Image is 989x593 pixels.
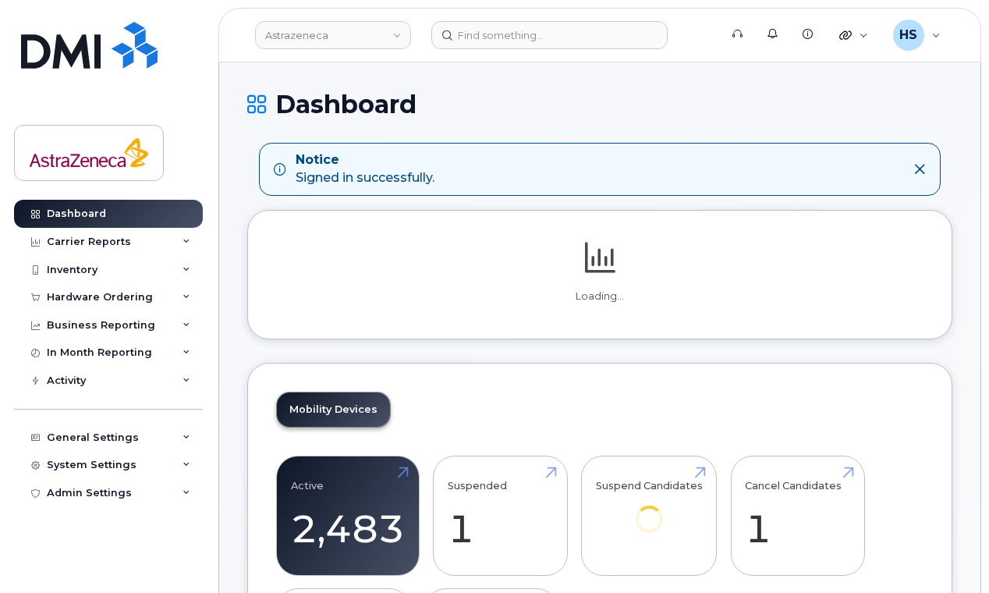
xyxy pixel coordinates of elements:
[247,91,952,118] h1: Dashboard
[448,464,553,567] a: Suspended 1
[596,464,703,554] a: Suspend Candidates
[291,464,405,567] a: Active 2,483
[745,464,850,567] a: Cancel Candidates 1
[296,151,434,169] strong: Notice
[296,151,434,187] div: Signed in successfully.
[276,289,923,304] p: Loading...
[277,392,390,427] a: Mobility Devices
